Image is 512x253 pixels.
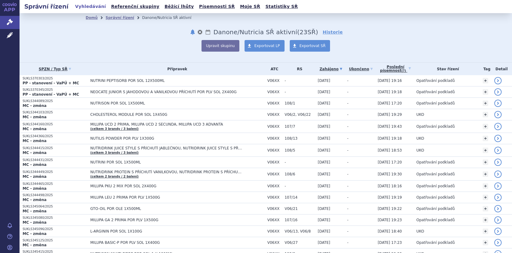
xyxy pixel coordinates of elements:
span: Opatřování podkladů [416,172,455,176]
p: SUKLS345064/2025 [23,204,87,209]
p: SUKLS344089/2025 [23,99,87,103]
a: Exportovat LP [245,40,285,52]
span: [DATE] [318,136,330,141]
span: [DATE] [318,148,330,152]
a: + [483,206,488,211]
button: Upravit skupinu [202,40,239,52]
a: detail [494,194,502,201]
span: [DATE] 17:20 [378,160,402,164]
span: [DATE] [318,79,330,83]
span: MILUPA GA 2 PRIMA POR PLV 1X500G [90,218,243,222]
span: 108/5 [285,148,315,152]
span: V06XX [267,112,281,117]
span: V06XX [267,184,281,188]
span: V06/27 [285,240,315,245]
span: [DATE] 17:20 [378,101,402,105]
span: 107/7 [285,124,315,129]
span: V06XX [267,136,281,141]
a: Správní řízení [106,16,134,20]
span: MILUPA PKU 2 MIX POR SOL 2X400G [90,184,243,188]
span: [DATE] 19:16 [378,79,402,83]
span: [DATE] 19:18 [378,136,402,141]
span: - [285,184,315,188]
a: + [483,124,488,129]
span: NUTRISON POR SOL 1X500ML [90,101,243,105]
span: [DATE] 19:30 [378,172,402,176]
p: SUKLS344103/2025 [23,110,87,115]
span: [DATE] [318,207,330,211]
span: - [347,195,348,200]
a: + [483,195,488,200]
span: - [347,124,348,129]
a: detail [494,239,502,246]
a: detail [494,123,502,130]
span: NUTRIDRINK JUICE STYLE S PŘÍCHUTÍ JABLEČNOU, NUTRIDRINK JUICE STYLE S PŘÍCHUTÍ JAHODOVOU, NUTRIDR... [90,146,243,150]
a: + [483,89,488,95]
a: detail [494,147,502,154]
span: Opatřování podkladů [416,90,455,94]
span: [DATE] 19:29 [378,112,402,117]
span: - [347,240,348,245]
a: Lhůty [205,28,211,36]
span: V06XX [267,79,281,83]
a: Exportovat SŘ [290,40,330,52]
span: - [347,184,348,188]
span: [DATE] [318,101,330,105]
strong: MC - změna [23,174,46,179]
span: [DATE] [318,112,330,117]
span: [DATE] 18:40 [378,229,402,233]
a: Domů [86,16,98,20]
a: Písemnosti SŘ [197,2,237,11]
span: NEOCATE JUNIOR S JAHODOVOU A VANILKOVOU PŘÍCHUTÍ POR PLV SOL 2X400G [90,90,243,94]
a: detail [494,205,502,212]
span: [DATE] [318,172,330,176]
span: - [285,160,315,164]
span: 108/1 [285,101,315,105]
a: Ukončeno [347,65,375,73]
a: detail [494,159,502,166]
a: detail [494,77,502,84]
span: V06XX [267,218,281,222]
span: Opatřování podkladů [416,240,455,245]
a: detail [494,111,502,118]
span: - [347,207,348,211]
span: - [347,172,348,176]
a: + [483,78,488,83]
strong: MC - změna [23,127,46,131]
span: V06/13, V06/8 [285,229,315,233]
span: - [285,79,315,83]
p: SUKLS370303/2025 [23,76,87,81]
a: (celkem 2 brandy / 2 balení) [90,175,139,178]
span: [DATE] [318,124,330,129]
a: detail [494,216,502,224]
span: - [347,79,348,83]
a: detail [494,88,502,96]
span: V06/21 [285,207,315,211]
strong: MC - změna [23,209,46,213]
a: + [483,229,488,234]
span: [DATE] 19:43 [378,124,402,129]
a: (celkem 3 brandy / 3 balení) [90,127,139,130]
th: Stav řízení [413,63,480,75]
a: (celkem 3 brandy / 3 balení) [90,151,139,154]
span: 107/14 [285,195,315,200]
span: [DATE] [318,218,330,222]
span: - [347,148,348,152]
span: - [347,229,348,233]
span: CHOLESTEROL MODULE POR SOL 1X450G [90,112,243,117]
p: SUKLS344431/2025 [23,158,87,162]
span: - [285,90,315,94]
th: Přípravek [87,63,264,75]
th: Detail [491,63,512,75]
span: NUTILIS POWDER POR PLV 1X300G [90,136,243,141]
span: MILUPA UCD 2 PRIMA, MILUPA UCD 2 SECUNDA, MILUPA UCD 3 ADVANTA [90,122,243,127]
span: - [347,160,348,164]
a: + [483,217,488,223]
span: V06XX [267,240,281,245]
button: nastavení [197,28,203,36]
a: detail [494,135,502,142]
a: SPZN / Typ SŘ [23,65,87,73]
span: Exportovat SŘ [300,44,326,48]
span: [DATE] [318,160,330,164]
span: - [347,218,348,222]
